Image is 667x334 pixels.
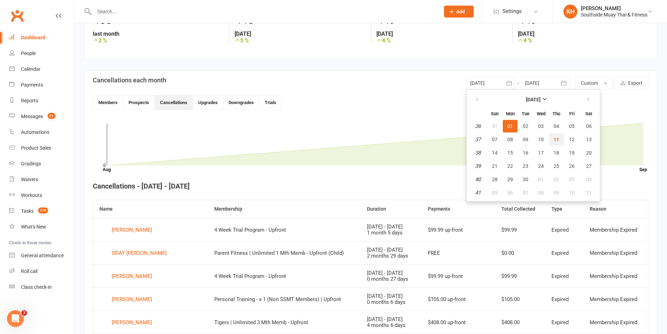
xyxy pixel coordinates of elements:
a: Workouts [9,188,74,203]
button: 16 [518,146,533,159]
span: 29 [507,177,513,182]
td: [DATE] - [DATE] [361,241,422,264]
button: Trials [259,95,282,110]
td: Membership Expired [583,218,648,241]
div: What's New [21,224,46,230]
div: FREE [428,250,489,256]
button: 24 [534,160,548,172]
button: 01 [503,120,517,132]
iframe: Intercom live chat [7,310,24,327]
span: 03 [538,123,544,129]
div: [PERSON_NAME] [112,225,152,235]
td: Membership Expired [583,241,648,264]
div: Reports [21,98,38,103]
span: 20 [586,150,592,156]
div: Automations [21,129,49,135]
button: 15 [503,146,517,159]
span: 18 [554,150,559,156]
div: Product Sales [21,145,51,151]
button: 10 [564,186,579,199]
span: 03 [569,177,575,182]
th: Membership [208,200,361,218]
td: Expired [545,218,584,241]
button: 27 [580,160,598,172]
strong: 2 % [93,37,224,44]
button: 10 [534,133,548,146]
td: $99.99 [495,218,545,241]
div: 1 month 5 days [367,230,415,236]
span: 11 [554,137,559,142]
a: General attendance kiosk mode [9,248,74,264]
em: 40 [475,176,481,183]
span: 04 [554,123,559,129]
button: 26 [564,160,579,172]
span: 23 [523,163,528,169]
small: Friday [569,111,575,116]
div: Messages [21,114,43,119]
span: 19 [569,150,575,156]
button: 02 [518,120,533,132]
button: 28 [487,173,502,186]
span: 06 [586,123,592,129]
span: 09 [523,137,528,142]
span: Custom [581,80,598,86]
span: 01 [538,177,544,182]
span: 02 [554,177,559,182]
div: $105.00 up-front [428,296,489,302]
span: 02 [523,123,528,129]
td: Membership Expired [583,264,648,287]
div: KH [563,5,577,19]
strong: 5 % [235,37,365,44]
div: Waivers [21,177,38,182]
a: What's New [9,219,74,235]
h4: Cancellations - [DATE] - [DATE] [93,182,648,190]
td: $99.99 [495,264,545,287]
div: General attendance [21,253,64,258]
th: Reason [583,200,648,218]
small: Thursday [553,111,560,116]
td: Expired [545,311,584,334]
button: Members [93,95,123,110]
button: 06 [580,120,598,132]
button: 14 [487,146,502,159]
span: 01 [507,123,513,129]
a: Calendar [9,61,74,77]
strong: 4 % [376,37,507,44]
div: 0 months 27 days [367,276,415,282]
div: [PERSON_NAME] [112,317,152,328]
span: 25 [554,163,559,169]
small: Tuesday [522,111,529,116]
span: 13 [586,137,592,142]
button: 22 [503,160,517,172]
span: 22 [507,163,513,169]
button: Prospects [123,95,155,110]
span: 11 [586,190,592,196]
a: Gradings [9,156,74,172]
div: $99.99 up-front [428,227,489,233]
a: Tasks 174 [9,203,74,219]
td: 4 Week Trial Program - Upfront [208,218,361,241]
button: 31 [487,120,502,132]
a: Clubworx [8,7,26,25]
button: Cancellations [155,95,193,110]
button: 11 [549,133,564,146]
button: Export [614,77,648,89]
span: 05 [569,123,575,129]
button: 02 [549,173,564,186]
div: [PERSON_NAME] [581,5,647,12]
div: Tasks [21,208,34,214]
span: 28 [492,177,498,182]
span: 06 [507,190,513,196]
span: 2 [21,310,27,316]
a: Dashboard [9,30,74,46]
span: 26 [569,163,575,169]
td: Personal Training - x 1 (Non SSMT Members) | Upfront [208,287,361,311]
a: ODAY [PERSON_NAME] [99,248,202,258]
span: 24 [538,163,544,169]
input: Search... [92,7,435,16]
a: [PERSON_NAME] [99,225,202,235]
td: Expired [545,287,584,311]
button: 13 [580,133,598,146]
div: 4 months 6 days [367,322,415,328]
span: 05 [492,190,498,196]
